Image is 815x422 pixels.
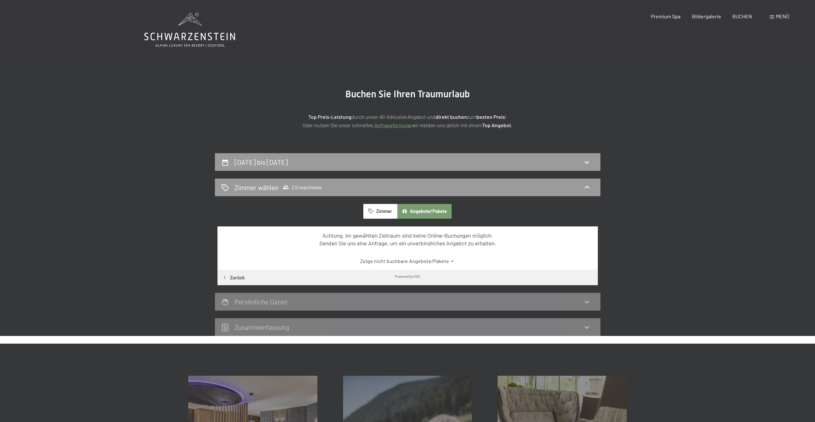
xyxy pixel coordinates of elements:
strong: direkt buchen [436,114,467,120]
button: Angebote/Pakete [397,204,452,219]
h2: Zusammen­fassung [235,323,289,331]
span: Buchen Sie Ihren Traumurlaub [345,88,470,100]
button: Zimmer [363,204,397,219]
a: Premium Spa [651,13,680,19]
p: durch unser All-inklusive Angebot und zum ! Oder nutzen Sie unser schnelles wir melden uns gleich... [247,113,568,129]
strong: Top Preis-Leistung [308,114,351,120]
h2: Persönliche Daten [235,298,287,306]
h2: Zimmer wählen [235,183,279,192]
strong: besten Preis [476,114,505,120]
a: Bildergalerie [692,13,721,19]
div: Achtung, im gewählten Zeitraum sind keine Online-Buchungen möglich. Senden Sie uns eine Anfrage, ... [229,232,586,247]
a: Anfrageformular [374,122,412,128]
a: Zeige nicht buchbare Angebote/Pakete [229,258,586,265]
h2: [DATE] bis [DATE] [235,158,288,166]
span: 2 Erwachsene [283,184,322,190]
button: Zurück [217,270,250,285]
a: BUCHEN [732,13,752,19]
div: Powered by HGV [395,274,421,279]
span: Menü [776,13,789,19]
strong: Top Angebot. [482,122,512,128]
